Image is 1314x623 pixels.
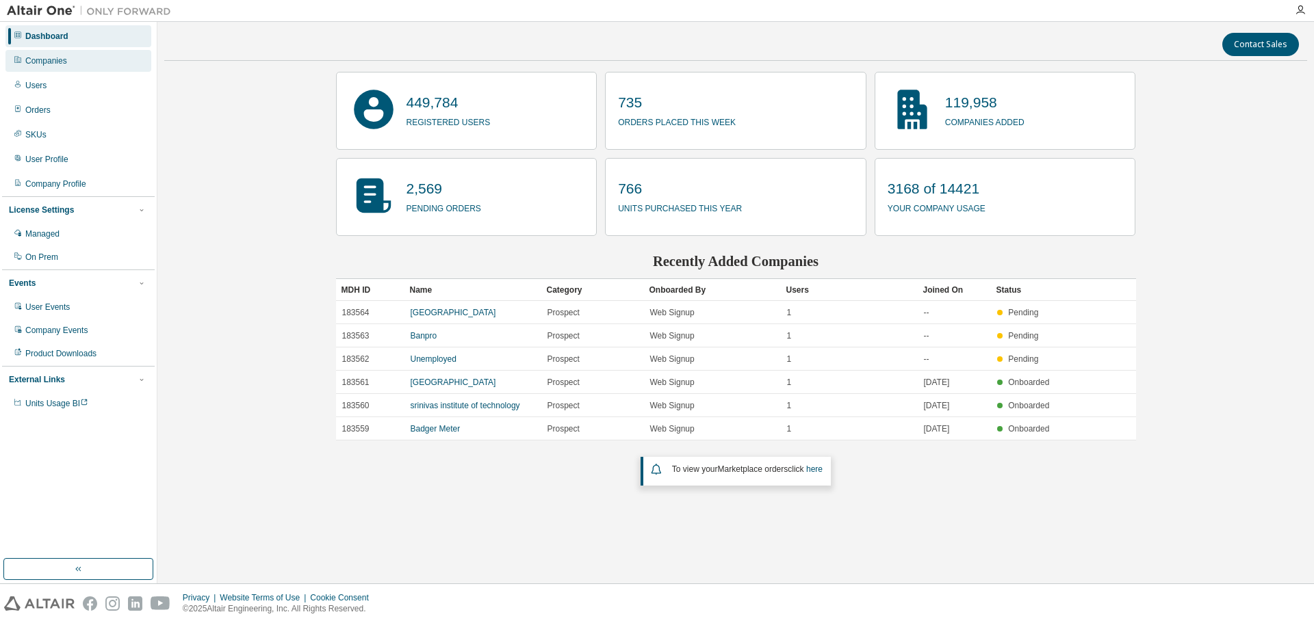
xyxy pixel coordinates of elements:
[787,423,792,434] span: 1
[924,377,950,388] span: [DATE]
[1008,308,1038,317] span: Pending
[806,464,823,474] a: here
[342,307,370,318] span: 183564
[151,596,170,611] img: youtube.svg
[547,330,580,341] span: Prospect
[4,596,75,611] img: altair_logo.svg
[618,178,742,199] p: 766
[25,105,51,116] div: Orders
[410,279,536,301] div: Name
[25,399,88,408] span: Units Usage BI
[342,330,370,341] span: 183563
[9,278,36,289] div: Events
[945,113,1025,129] p: companies added
[25,348,96,359] div: Product Downloads
[650,377,695,388] span: Web Signup
[342,377,370,388] span: 183561
[25,228,60,239] div: Managed
[411,377,496,387] a: [GEOGRAPHIC_DATA]
[25,325,88,336] div: Company Events
[411,401,520,410] a: srinivas institute of technology
[547,354,580,364] span: Prospect
[25,252,58,263] div: On Prem
[7,4,178,18] img: Altair One
[1008,401,1049,410] span: Onboarded
[25,55,67,66] div: Companies
[411,331,437,341] a: Banpro
[718,464,788,474] em: Marketplace orders
[547,377,580,388] span: Prospect
[787,354,792,364] span: 1
[336,252,1136,270] h2: Recently Added Companies
[411,308,496,317] a: [GEOGRAPHIC_DATA]
[1008,331,1038,341] span: Pending
[1008,377,1049,387] span: Onboarded
[996,279,1054,301] div: Status
[650,307,695,318] span: Web Signup
[649,279,775,301] div: Onboarded By
[407,178,481,199] p: 2,569
[1008,354,1038,364] span: Pending
[411,424,461,434] a: Badger Meter
[924,307,929,318] span: --
[1222,33,1299,56] button: Contact Sales
[105,596,120,611] img: instagram.svg
[650,400,695,411] span: Web Signup
[183,592,220,603] div: Privacy
[342,423,370,434] span: 183559
[9,374,65,385] div: External Links
[888,178,985,199] p: 3168 of 14421
[25,302,70,313] div: User Events
[407,113,491,129] p: registered users
[25,80,47,91] div: Users
[128,596,142,611] img: linkedin.svg
[787,330,792,341] span: 1
[924,330,929,341] span: --
[650,354,695,364] span: Web Signup
[923,279,985,301] div: Joined On
[888,199,985,215] p: your company usage
[1008,424,1049,434] span: Onboarded
[25,154,68,165] div: User Profile
[25,31,68,42] div: Dashboard
[25,129,47,140] div: SKUs
[547,423,580,434] span: Prospect
[310,592,376,603] div: Cookie Consent
[945,92,1025,113] p: 119,958
[83,596,97,611] img: facebook.svg
[342,354,370,364] span: 183562
[618,92,736,113] p: 735
[924,400,950,411] span: [DATE]
[786,279,912,301] div: Users
[787,377,792,388] span: 1
[9,204,74,215] div: License Settings
[342,279,399,301] div: MDH ID
[25,178,86,189] div: Company Profile
[787,307,792,318] span: 1
[547,400,580,411] span: Prospect
[618,113,736,129] p: orders placed this week
[650,330,695,341] span: Web Signup
[924,354,929,364] span: --
[547,279,639,301] div: Category
[650,423,695,434] span: Web Signup
[924,423,950,434] span: [DATE]
[220,592,310,603] div: Website Terms of Use
[183,603,377,615] p: © 2025 Altair Engineering, Inc. All Rights Reserved.
[407,199,481,215] p: pending orders
[787,400,792,411] span: 1
[411,354,456,364] a: Unemployed
[672,464,823,474] span: To view your click
[407,92,491,113] p: 449,784
[618,199,742,215] p: units purchased this year
[547,307,580,318] span: Prospect
[342,400,370,411] span: 183560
